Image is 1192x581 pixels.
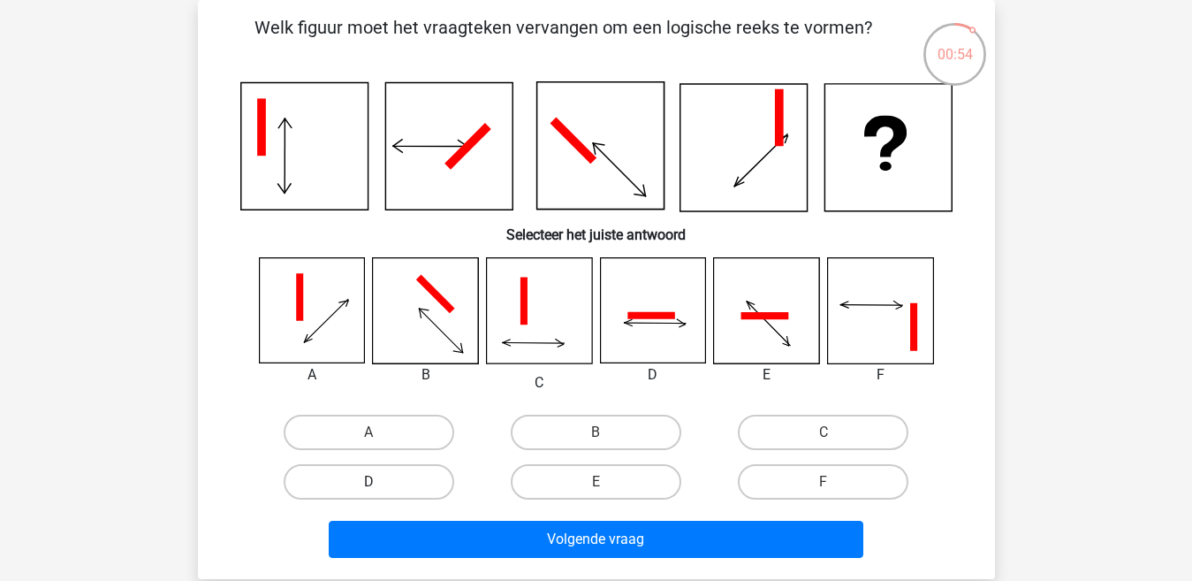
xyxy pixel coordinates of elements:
[473,372,606,394] div: C
[226,14,900,67] p: Welk figuur moet het vraagteken vervangen om een logische reeks te vormen?
[284,464,454,500] label: D
[226,212,967,243] h6: Selecteer het juiste antwoord
[738,415,908,450] label: C
[284,415,454,450] label: A
[511,415,681,450] label: B
[359,364,492,386] div: B
[511,464,681,500] label: E
[700,364,833,386] div: E
[329,521,863,558] button: Volgende vraag
[922,21,988,65] div: 00:54
[246,364,379,386] div: A
[587,364,720,386] div: D
[814,364,947,386] div: F
[738,464,908,500] label: F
